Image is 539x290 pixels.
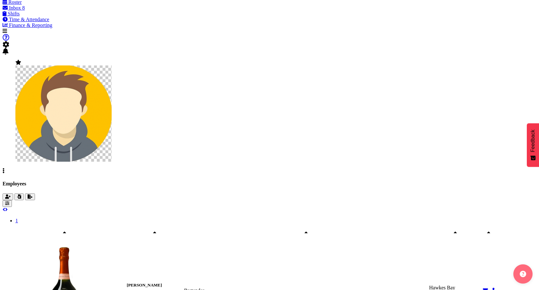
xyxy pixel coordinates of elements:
[25,193,35,200] button: Export Employees
[5,207,8,212] a: Page 2.
[22,5,25,11] span: 8
[15,218,18,223] a: Current page, Page 1.
[8,11,20,16] span: Shifts
[520,271,526,277] img: help-xxl-2.png
[3,11,20,16] a: Shifts
[14,193,24,200] button: Import Employees
[527,123,539,167] button: Feedback - Show survey
[9,17,49,22] span: Time & Attendance
[3,207,5,212] a: Page 0.
[3,17,49,22] a: Time & Attendance
[127,283,183,288] h5: [PERSON_NAME]
[3,200,12,207] button: Filter Employees
[3,22,52,28] a: Finance & Reporting
[15,65,112,162] img: admin-rosteritf9cbda91fdf824d97c9d6345b1f660ea.png
[3,181,536,187] h4: Employees
[3,5,25,11] a: Inbox 8
[3,193,13,200] button: Create Employees
[9,22,52,28] span: Finance & Reporting
[9,5,21,11] span: Inbox
[530,130,536,152] span: Feedback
